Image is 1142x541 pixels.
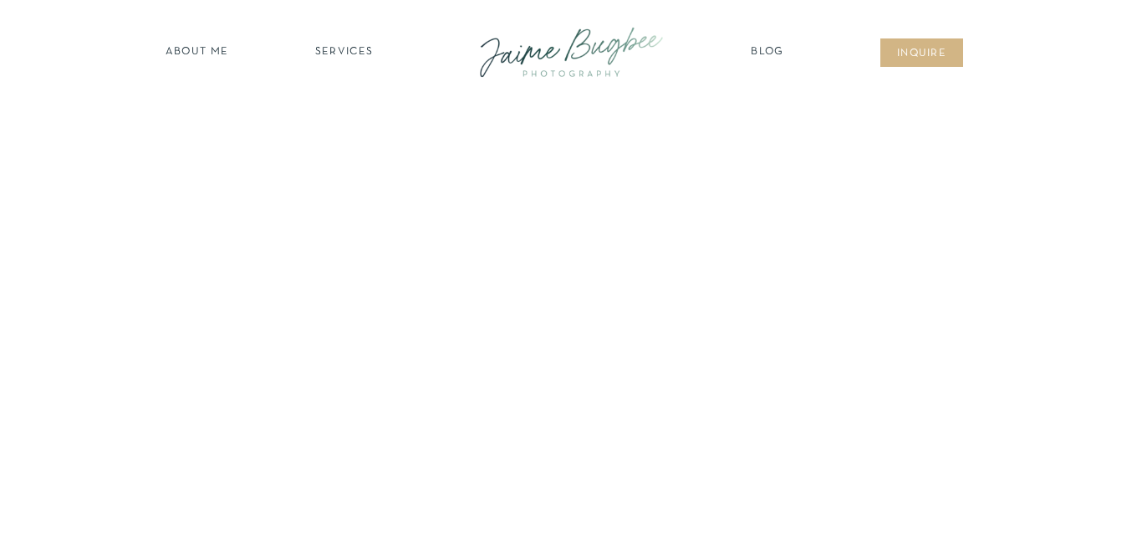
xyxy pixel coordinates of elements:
a: inqUIre [888,46,956,63]
a: SERVICES [297,44,391,61]
a: about ME [161,44,233,61]
a: Blog [747,44,788,61]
